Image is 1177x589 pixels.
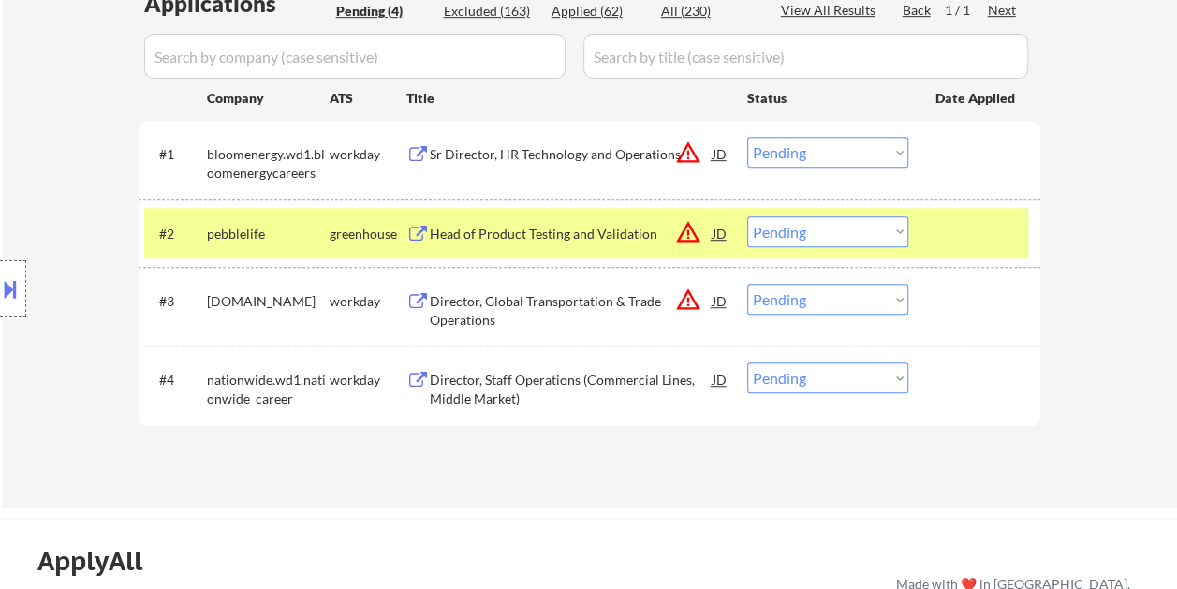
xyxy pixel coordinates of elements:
[552,2,645,21] div: Applied (62)
[583,34,1028,79] input: Search by title (case sensitive)
[430,225,713,243] div: Head of Product Testing and Validation
[336,2,430,21] div: Pending (4)
[675,140,701,166] button: warning_amber
[37,545,164,577] div: ApplyAll
[711,362,729,396] div: JD
[144,34,566,79] input: Search by company (case sensitive)
[430,292,713,329] div: Director, Global Transportation & Trade Operations
[711,137,729,170] div: JD
[406,89,729,108] div: Title
[711,284,729,317] div: JD
[330,371,406,390] div: workday
[747,81,908,114] div: Status
[935,89,1018,108] div: Date Applied
[430,371,713,407] div: Director, Staff Operations (Commercial Lines, Middle Market)
[330,89,406,108] div: ATS
[945,1,988,20] div: 1 / 1
[330,145,406,164] div: workday
[330,292,406,311] div: workday
[444,2,537,21] div: Excluded (163)
[988,1,1018,20] div: Next
[675,219,701,245] button: warning_amber
[430,145,713,164] div: Sr Director, HR Technology and Operations
[330,225,406,243] div: greenhouse
[781,1,881,20] div: View All Results
[711,216,729,250] div: JD
[661,2,755,21] div: All (230)
[207,89,330,108] div: Company
[903,1,933,20] div: Back
[675,287,701,313] button: warning_amber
